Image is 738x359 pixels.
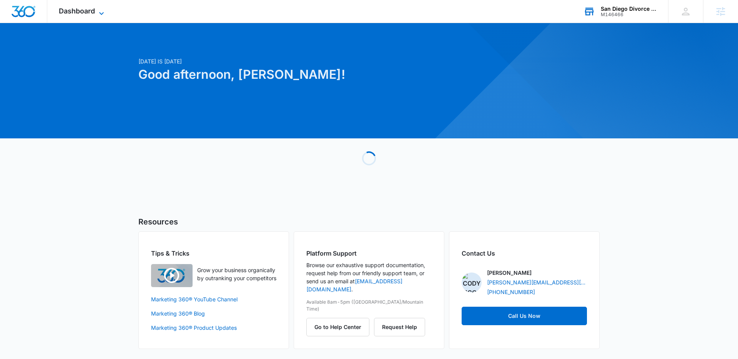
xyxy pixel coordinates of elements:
a: Request Help [374,324,425,330]
a: Call Us Now [462,307,587,325]
h2: Platform Support [306,249,432,258]
button: Request Help [374,318,425,336]
h2: Tips & Tricks [151,249,276,258]
h1: Good afternoon, [PERSON_NAME]! [138,65,443,84]
h2: Contact Us [462,249,587,258]
a: Marketing 360® YouTube Channel [151,295,276,303]
p: Grow your business organically by outranking your competitors [197,266,276,282]
a: Marketing 360® Product Updates [151,324,276,332]
button: Go to Help Center [306,318,369,336]
p: [PERSON_NAME] [487,269,532,277]
p: Browse our exhaustive support documentation, request help from our friendly support team, or send... [306,261,432,293]
img: Quick Overview Video [151,264,193,287]
p: Available 8am-5pm ([GEOGRAPHIC_DATA]/Mountain Time) [306,299,432,312]
a: Go to Help Center [306,324,374,330]
h5: Resources [138,216,600,228]
a: [PERSON_NAME][EMAIL_ADDRESS][PERSON_NAME][DOMAIN_NAME] [487,278,587,286]
a: Marketing 360® Blog [151,309,276,317]
a: [PHONE_NUMBER] [487,288,535,296]
p: [DATE] is [DATE] [138,57,443,65]
span: Dashboard [59,7,95,15]
div: account id [601,12,657,17]
div: account name [601,6,657,12]
img: Cody McCoy [462,273,482,293]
